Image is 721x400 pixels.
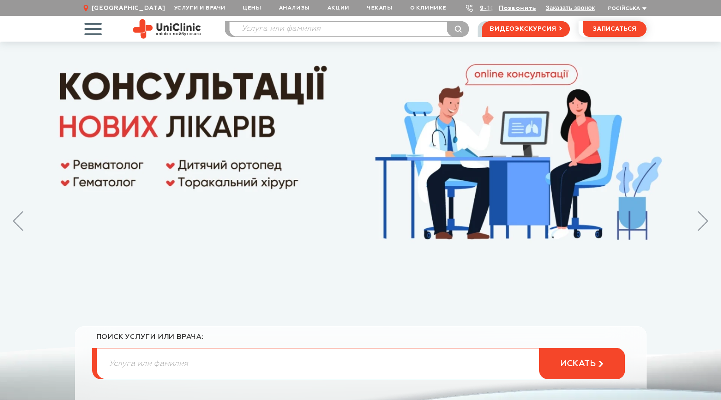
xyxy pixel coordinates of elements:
[133,19,201,39] img: Site
[97,348,624,379] input: Услуга или фамилия
[97,333,625,348] div: поиск услуги или врача:
[480,5,499,11] a: 9-103
[546,4,595,11] button: Заказать звонок
[560,358,596,369] span: искать
[499,5,536,11] a: Позвонить
[593,26,636,32] span: записаться
[490,22,556,36] span: видеоэкскурсия
[482,21,569,37] a: видеоэкскурсия
[606,6,647,12] button: Російська
[608,6,640,11] span: Російська
[583,21,647,37] button: записаться
[230,22,469,36] input: Услуга или фамилия
[539,348,625,379] button: искать
[92,4,165,12] span: [GEOGRAPHIC_DATA]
